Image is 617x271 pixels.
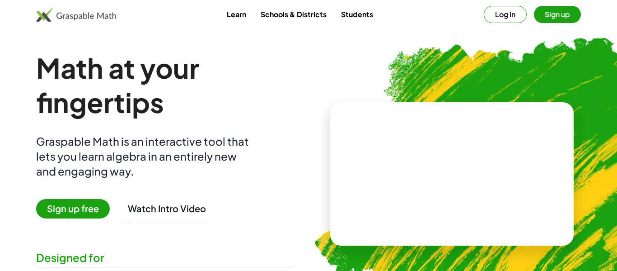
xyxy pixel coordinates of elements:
button: Log in [484,6,527,23]
button: Watch Intro Video [128,203,206,214]
a: Students [334,6,380,23]
video: What is this? This is dynamic math notation. Dynamic math notation plays a central role in how Gr... [384,140,520,208]
button: Sign up [534,6,581,23]
div: Graspable Math is an interactive tool that lets you learn algebra in an entirely new and engaging... [36,134,253,179]
span: Sign up free [36,199,110,219]
div: Designed for [36,250,294,265]
a: Learn [220,6,253,23]
a: Schools & Districts [253,6,334,23]
h1: Math at your fingertips [36,51,294,119]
